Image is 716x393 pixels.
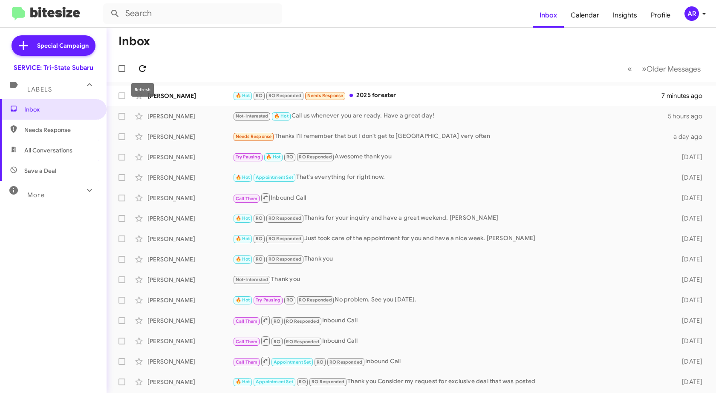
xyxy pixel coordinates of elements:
[256,297,280,303] span: Try Pausing
[147,357,233,366] div: [PERSON_NAME]
[236,134,272,139] span: Needs Response
[670,316,709,325] div: [DATE]
[236,196,258,201] span: Call Them
[268,256,301,262] span: RO Responded
[644,3,677,28] a: Profile
[147,92,233,100] div: [PERSON_NAME]
[233,315,670,326] div: Inbound Call
[670,275,709,284] div: [DATE]
[274,113,289,119] span: 🔥 Hot
[274,318,280,324] span: RO
[233,111,668,121] div: Call us whenever you are ready. Have a great day!
[147,255,233,264] div: [PERSON_NAME]
[642,63,647,74] span: »
[268,93,301,98] span: RO Responded
[236,359,258,365] span: Call Them
[24,126,97,134] span: Needs Response
[233,132,670,141] div: Thanks I'll remember that but I don't get to [GEOGRAPHIC_DATA] very often
[233,377,670,387] div: Thank you Consider my request for exclusive deal that was posted
[233,275,670,284] div: Thank you
[299,297,332,303] span: RO Responded
[274,359,311,365] span: Appointment Set
[233,91,661,100] div: 2025 forester
[677,6,707,21] button: AR
[266,154,280,160] span: 🔥 Hot
[236,339,258,344] span: Call Them
[256,215,263,221] span: RO
[286,154,293,160] span: RO
[670,235,709,243] div: [DATE]
[147,296,233,304] div: [PERSON_NAME]
[647,64,701,74] span: Older Messages
[118,34,150,48] h1: Inbox
[233,192,670,203] div: Inbound Call
[670,153,709,161] div: [DATE]
[236,297,250,303] span: 🔥 Hot
[236,154,260,160] span: Try Pausing
[670,255,709,264] div: [DATE]
[622,60,637,77] button: Previous
[233,213,670,223] div: Thanks for your inquiry and have a great weekend. [PERSON_NAME]
[627,63,632,74] span: «
[268,215,301,221] span: RO Responded
[670,132,709,141] div: a day ago
[37,41,89,50] span: Special Campaign
[670,337,709,345] div: [DATE]
[256,175,293,180] span: Appointment Set
[233,356,670,367] div: Inbound Call
[236,113,268,119] span: Not-Interested
[236,277,268,282] span: Not-Interested
[147,337,233,345] div: [PERSON_NAME]
[14,63,93,72] div: SERVICE: Tri-State Subaru
[147,112,233,120] div: [PERSON_NAME]
[147,153,233,161] div: [PERSON_NAME]
[147,378,233,386] div: [PERSON_NAME]
[533,3,564,28] a: Inbox
[236,236,250,241] span: 🔥 Hot
[233,152,670,162] div: Awesome thank you
[670,357,709,366] div: [DATE]
[236,379,250,384] span: 🔥 Hot
[670,173,709,182] div: [DATE]
[256,256,263,262] span: RO
[670,378,709,386] div: [DATE]
[668,112,709,120] div: 5 hours ago
[131,83,154,97] div: Refresh
[147,235,233,243] div: [PERSON_NAME]
[637,60,706,77] button: Next
[24,146,72,155] span: All Conversations
[236,93,250,98] span: 🔥 Hot
[606,3,644,28] a: Insights
[307,93,344,98] span: Needs Response
[103,3,282,24] input: Search
[147,194,233,202] div: [PERSON_NAME]
[329,359,362,365] span: RO Responded
[670,214,709,223] div: [DATE]
[564,3,606,28] span: Calendar
[268,236,301,241] span: RO Responded
[286,339,319,344] span: RO Responded
[233,336,670,346] div: Inbound Call
[233,254,670,264] div: Thank you
[147,316,233,325] div: [PERSON_NAME]
[317,359,323,365] span: RO
[233,234,670,244] div: Just took care of the appointment for you and have a nice week. [PERSON_NAME]
[299,154,332,160] span: RO Responded
[147,173,233,182] div: [PERSON_NAME]
[670,194,709,202] div: [DATE]
[233,295,670,305] div: No problem. See you [DATE].
[274,339,280,344] span: RO
[24,166,56,175] span: Save a Deal
[147,275,233,284] div: [PERSON_NAME]
[623,60,706,77] nav: Page navigation example
[299,379,306,384] span: RO
[27,86,52,93] span: Labels
[661,92,709,100] div: 7 minutes ago
[256,93,263,98] span: RO
[147,214,233,223] div: [PERSON_NAME]
[12,35,95,56] a: Special Campaign
[312,379,344,384] span: RO Responded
